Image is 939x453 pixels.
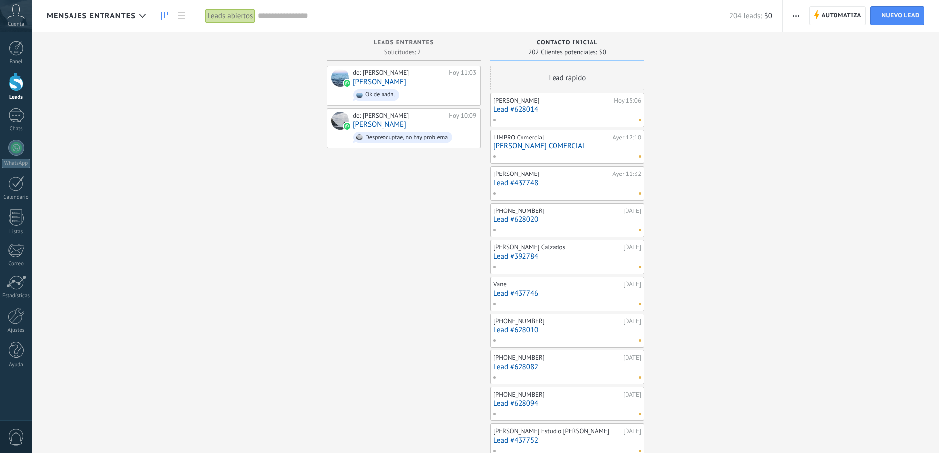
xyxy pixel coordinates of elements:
div: [DATE] [623,391,641,399]
span: Automatiza [821,7,861,25]
img: waba.svg [344,80,350,87]
div: [PHONE_NUMBER] [493,354,621,362]
div: Leads [2,94,31,101]
div: Leads abiertos [205,9,255,23]
span: Contacto inicial [537,39,598,46]
div: Hoy 10:09 [449,112,476,120]
div: WhatsApp [2,159,30,168]
div: Jose Luis [331,69,349,87]
div: [DATE] [623,427,641,435]
div: LIMPRO Comercial [493,134,610,141]
span: Solicitudes: 2 [384,49,421,55]
span: Nuevo lead [881,7,920,25]
div: de: [PERSON_NAME] [353,69,445,77]
a: Nuevo lead [870,6,924,25]
span: MENSAJES ENTRANTES [47,11,136,21]
span: No hay nada asignado [639,413,641,415]
div: Panel [2,59,31,65]
div: [DATE] [623,244,641,251]
div: Contacto inicial [495,39,639,48]
a: Lead #628014 [493,105,641,114]
span: No hay nada asignado [639,303,641,305]
span: No hay nada asignado [639,192,641,195]
div: Ajustes [2,327,31,334]
div: [PERSON_NAME] [493,97,611,105]
span: 202 Clientes potenciales: [528,49,597,55]
a: Lead #437748 [493,179,641,187]
div: [PHONE_NUMBER] [493,207,621,215]
div: [PHONE_NUMBER] [493,391,621,399]
div: de: [PERSON_NAME] [353,112,445,120]
span: $0 [765,11,772,21]
a: [PERSON_NAME] [353,120,406,129]
div: Ayuda [2,362,31,368]
a: [PERSON_NAME] [353,78,406,86]
span: 204 leads: [730,11,762,21]
div: Ayer 12:10 [612,134,641,141]
div: Ayer 11:32 [612,170,641,178]
div: Ok de nada. [365,91,395,98]
div: Lead rápido [490,66,644,90]
div: Calendario [2,194,31,201]
div: Majo Michelotti [331,112,349,130]
a: Lead #628082 [493,363,641,371]
a: Lead #392784 [493,252,641,261]
div: [PERSON_NAME] Estudio [PERSON_NAME] [493,427,621,435]
span: No hay nada asignado [639,450,641,452]
a: Automatiza [809,6,866,25]
span: No hay nada asignado [639,119,641,121]
div: Hoy 11:03 [449,69,476,77]
span: $0 [599,49,606,55]
span: Leads Entrantes [374,39,434,46]
span: No hay nada asignado [639,229,641,231]
div: Chats [2,126,31,132]
div: [PERSON_NAME] Calzados [493,244,621,251]
div: Hoy 15:06 [614,97,641,105]
a: [PERSON_NAME] COMERCIAL [493,142,641,150]
a: Lead #628020 [493,215,641,224]
span: No hay nada asignado [639,155,641,158]
span: No hay nada asignado [639,376,641,379]
a: Lead #628094 [493,399,641,408]
a: Lead #628010 [493,326,641,334]
div: [PERSON_NAME] [493,170,610,178]
div: [DATE] [623,354,641,362]
div: Vane [493,280,621,288]
div: Despreocuptae, no hay problema [365,134,448,141]
img: waba.svg [344,123,350,130]
div: [DATE] [623,280,641,288]
a: Lead #437752 [493,436,641,445]
a: Lead #437746 [493,289,641,298]
span: No hay nada asignado [639,339,641,342]
div: Listas [2,229,31,235]
div: [PHONE_NUMBER] [493,317,621,325]
div: [DATE] [623,207,641,215]
div: Correo [2,261,31,267]
span: No hay nada asignado [639,266,641,268]
div: Leads Entrantes [332,39,476,48]
div: [DATE] [623,317,641,325]
div: Estadísticas [2,293,31,299]
span: Cuenta [8,21,24,28]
